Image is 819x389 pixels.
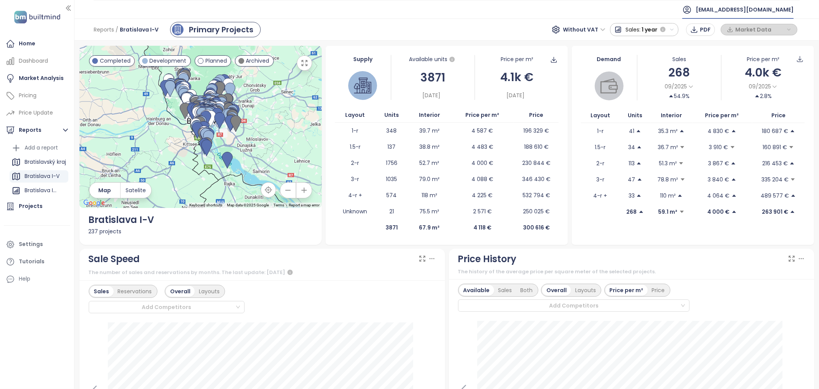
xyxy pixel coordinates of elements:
[4,254,70,269] a: Tutorials
[419,126,440,135] p: 39.7 m²
[754,93,760,99] span: caret-up
[387,126,397,135] p: 348
[789,145,794,150] span: caret-down
[10,142,68,154] div: Add a report
[205,57,227,65] span: Planned
[637,55,721,63] div: Sales
[542,285,571,296] div: Overall
[637,145,642,150] span: caret-up
[335,203,376,219] td: Unknown
[754,92,772,100] div: 2.8%
[731,193,737,198] span: caret-up
[581,123,619,139] td: 1-r
[709,143,728,151] p: 3 910 €
[679,128,685,134] span: caret-up
[524,143,549,151] p: 188 610 €
[472,159,493,167] p: 4 000 €
[335,155,376,171] td: 2-r
[761,191,789,200] p: 489 577 €
[10,170,68,183] div: Bratislava I-V
[90,286,114,297] div: Sales
[420,159,440,167] p: 52.7 m²
[601,77,618,95] img: wallet
[506,91,524,100] span: [DATE]
[628,175,635,184] p: 47
[648,285,669,296] div: Price
[458,268,805,276] div: The history of the average price per square meter of the selected projects.
[658,127,678,135] p: 35.3 m²
[708,208,730,216] p: 4 000 €
[523,223,550,232] p: 300 616 €
[10,185,68,197] div: Bratislava I-V
[19,91,36,100] div: Pricing
[4,53,70,69] a: Dashboard
[665,82,687,91] span: 09/2025
[335,108,376,123] th: Layout
[472,191,493,199] p: 4 225 €
[89,213,313,227] div: Bratislava I-V
[89,183,120,198] button: Map
[386,159,397,167] p: 1756
[473,207,492,216] p: 2 571 €
[25,186,59,195] div: Bratislava I-V
[4,237,70,252] a: Settings
[626,23,641,37] span: Sales:
[472,175,493,183] p: 4 088 €
[388,143,396,151] p: 137
[731,177,736,182] span: caret-up
[4,123,70,138] button: Reports
[763,143,787,151] p: 160 891 €
[4,271,70,287] div: Help
[89,268,436,277] div: The number of sales and reservations by months. The last update: [DATE]
[563,24,606,35] span: Without VAT
[610,23,679,36] button: Sales:1 year
[386,223,398,232] p: 3871
[629,159,635,168] p: 113
[747,55,779,63] div: Price per m²
[637,63,721,81] div: 268
[19,108,53,118] div: Price Update
[762,127,788,135] p: 180 687 €
[700,25,711,34] span: PDF
[126,186,146,194] span: Satelite
[98,186,111,194] span: Map
[472,143,493,151] p: 4 483 €
[730,145,735,150] span: caret-down
[289,203,319,207] a: Report a map error
[19,274,30,284] div: Help
[735,24,785,35] span: Market Data
[636,128,641,134] span: caret-up
[12,9,63,25] img: logo
[19,201,43,211] div: Projects
[4,105,70,121] a: Price Update
[150,57,187,65] span: Development
[458,252,517,266] div: Price History
[762,208,788,216] p: 263 901 €
[89,227,313,236] div: 237 projects
[4,36,70,52] a: Home
[522,159,551,167] p: 230 844 €
[25,157,66,167] div: Bratislavský kraj
[19,73,64,83] div: Market Analysis
[514,108,559,123] th: Price
[629,127,634,135] p: 41
[419,143,440,151] p: 38.8 m²
[668,93,674,99] span: caret-up
[636,161,642,166] span: caret-up
[335,139,376,155] td: 1.5-r
[680,177,685,182] span: caret-down
[227,203,269,207] span: Map data ©2025 Google
[354,77,371,94] img: house
[581,139,619,155] td: 1.5-r
[679,209,685,214] span: caret-down
[659,208,678,216] p: 59.1 m²
[19,56,48,66] div: Dashboard
[790,177,796,182] span: caret-down
[678,161,684,166] span: caret-down
[639,209,644,214] span: caret-up
[725,24,793,35] div: button
[10,156,68,168] div: Bratislavský kraj
[419,175,440,183] p: 79.0 m²
[19,39,35,48] div: Home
